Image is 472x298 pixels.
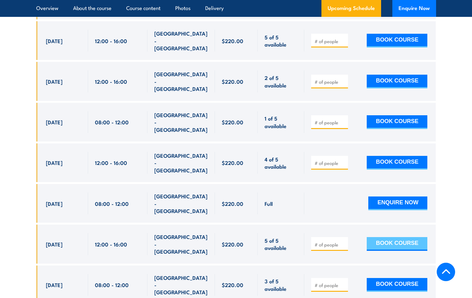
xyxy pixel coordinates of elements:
input: # of people [315,38,346,44]
span: 08:00 - 12:00 [95,200,129,207]
span: 4 of 5 available [265,156,297,170]
button: BOOK COURSE [367,75,427,88]
button: BOOK COURSE [367,278,427,292]
span: [DATE] [46,118,62,126]
span: [GEOGRAPHIC_DATA] - [GEOGRAPHIC_DATA] [154,30,208,52]
span: $220.00 [222,241,243,248]
span: 2 of 5 available [265,74,297,89]
input: # of people [315,241,346,248]
span: 08:00 - 12:00 [95,118,129,126]
span: [DATE] [46,159,62,166]
button: BOOK COURSE [367,34,427,47]
span: $220.00 [222,159,243,166]
span: [GEOGRAPHIC_DATA] - [GEOGRAPHIC_DATA] [154,70,208,92]
span: $220.00 [222,37,243,44]
span: 12:00 - 16:00 [95,159,127,166]
button: BOOK COURSE [367,237,427,251]
span: [GEOGRAPHIC_DATA] - [GEOGRAPHIC_DATA] [154,233,208,255]
span: 3 of 5 available [265,277,297,292]
span: [DATE] [46,241,62,248]
span: 12:00 - 16:00 [95,78,127,85]
button: ENQUIRE NOW [368,196,427,210]
span: [DATE] [46,200,62,207]
input: # of people [315,282,346,288]
span: 08:00 - 12:00 [95,281,129,288]
input: # of people [315,119,346,126]
span: 5 of 5 available [265,33,297,48]
input: # of people [315,160,346,166]
span: [GEOGRAPHIC_DATA] - [GEOGRAPHIC_DATA] [154,192,208,214]
span: [DATE] [46,78,62,85]
span: [DATE] [46,37,62,44]
button: BOOK COURSE [367,115,427,129]
span: $220.00 [222,200,243,207]
span: 1 of 5 available [265,115,297,129]
span: [GEOGRAPHIC_DATA] - [GEOGRAPHIC_DATA] [154,152,208,174]
button: BOOK COURSE [367,156,427,170]
span: $220.00 [222,118,243,126]
span: 12:00 - 16:00 [95,37,127,44]
span: 12:00 - 16:00 [95,241,127,248]
span: $220.00 [222,78,243,85]
input: # of people [315,79,346,85]
span: [DATE] [46,281,62,288]
span: Full [265,200,273,207]
span: 5 of 5 available [265,237,297,251]
span: [GEOGRAPHIC_DATA] - [GEOGRAPHIC_DATA] [154,274,208,296]
span: [GEOGRAPHIC_DATA] - [GEOGRAPHIC_DATA] [154,111,208,133]
span: $220.00 [222,281,243,288]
